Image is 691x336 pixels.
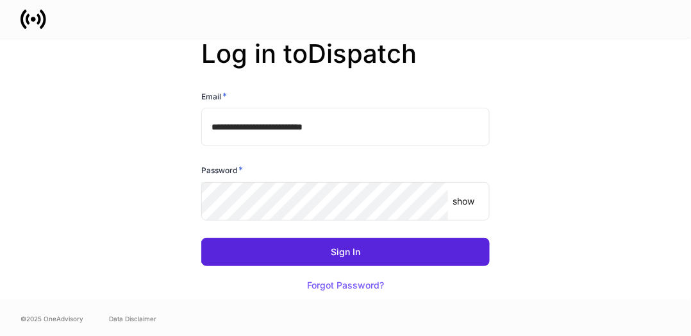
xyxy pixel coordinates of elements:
[201,38,490,90] h2: Log in to Dispatch
[331,248,360,256] div: Sign In
[109,314,156,324] a: Data Disclaimer
[307,281,384,290] div: Forgot Password?
[21,314,83,324] span: © 2025 OneAdvisory
[201,164,243,176] h6: Password
[453,195,475,208] p: show
[291,271,400,299] button: Forgot Password?
[201,238,490,266] button: Sign In
[201,90,227,103] h6: Email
